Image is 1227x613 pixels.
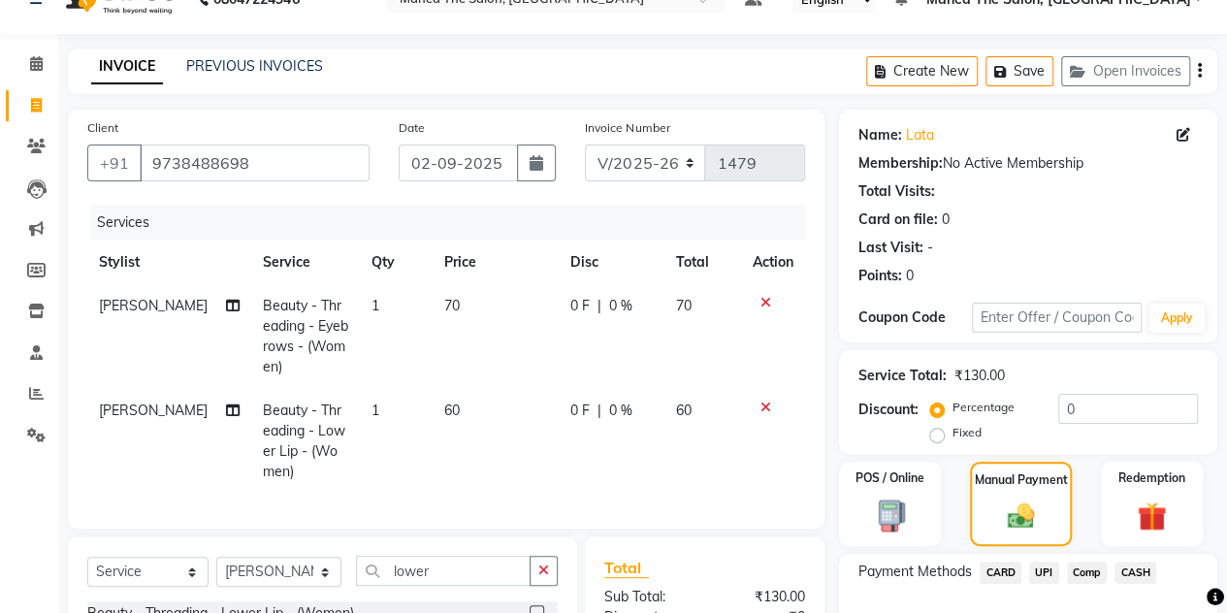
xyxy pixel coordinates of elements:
div: Name: [858,125,902,145]
span: 70 [675,297,691,314]
div: Membership: [858,153,943,174]
button: Apply [1149,304,1205,333]
div: Points: [858,266,902,286]
th: Stylist [87,241,251,284]
a: INVOICE [91,49,163,84]
input: Search or Scan [356,556,531,586]
span: 70 [444,297,460,314]
img: _cash.svg [999,500,1044,532]
a: PREVIOUS INVOICES [186,57,323,75]
span: 0 F [570,296,590,316]
div: - [927,238,933,258]
button: +91 [87,145,142,181]
div: ₹130.00 [704,587,820,607]
span: Comp [1067,562,1108,584]
div: Total Visits: [858,181,935,202]
span: Total [604,558,649,578]
th: Total [663,241,741,284]
div: Sub Total: [590,587,705,607]
div: 0 [906,266,914,286]
span: | [597,296,601,316]
div: Coupon Code [858,307,972,328]
span: Payment Methods [858,562,972,582]
label: Client [87,119,118,137]
label: Redemption [1118,469,1185,487]
label: Invoice Number [585,119,669,137]
th: Qty [360,241,433,284]
div: 0 [942,210,950,230]
span: Beauty - Threading - Eyebrows - (Women) [263,297,348,375]
label: Manual Payment [975,471,1068,489]
span: | [597,401,601,421]
span: 0 % [609,296,632,316]
div: No Active Membership [858,153,1198,174]
th: Service [251,241,360,284]
span: CASH [1114,562,1156,584]
span: 60 [675,402,691,419]
span: Beauty - Threading - Lower Lip - (Women) [263,402,345,480]
span: 1 [371,402,379,419]
span: 60 [444,402,460,419]
div: Last Visit: [858,238,923,258]
div: Discount: [858,400,919,420]
span: 1 [371,297,379,314]
button: Create New [866,56,978,86]
span: [PERSON_NAME] [99,297,208,314]
th: Price [433,241,559,284]
input: Search by Name/Mobile/Email/Code [140,145,370,181]
button: Open Invoices [1061,56,1190,86]
span: 0 % [609,401,632,421]
div: Card on file: [858,210,938,230]
th: Disc [559,241,663,284]
label: Fixed [953,424,982,441]
span: CARD [980,562,1021,584]
img: _pos-terminal.svg [866,499,914,533]
th: Action [741,241,805,284]
input: Enter Offer / Coupon Code [972,303,1142,333]
div: Services [89,205,820,241]
img: _gift.svg [1128,499,1176,534]
div: ₹130.00 [954,366,1005,386]
label: Percentage [953,399,1015,416]
button: Save [985,56,1053,86]
span: [PERSON_NAME] [99,402,208,419]
span: UPI [1029,562,1059,584]
span: 0 F [570,401,590,421]
label: Date [399,119,425,137]
label: POS / Online [856,469,924,487]
div: Service Total: [858,366,947,386]
a: Lata [906,125,934,145]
